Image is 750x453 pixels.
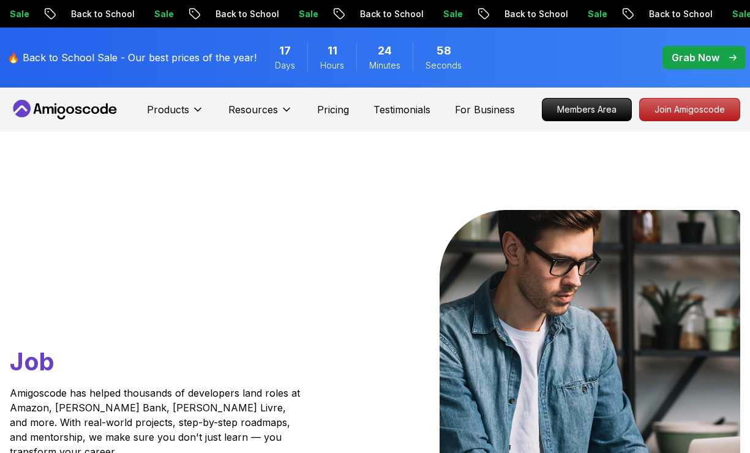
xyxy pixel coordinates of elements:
a: Members Area [542,98,632,121]
h1: Go From Learning to Hired: Master Java, Spring Boot & Cloud Skills That Get You the [10,210,302,378]
span: Seconds [426,59,462,72]
p: Sale [433,8,472,20]
a: Join Amigoscode [639,98,740,121]
button: Resources [228,102,293,127]
p: Back to School [350,8,433,20]
p: Back to School [61,8,144,20]
p: Grab Now [672,50,719,65]
span: Minutes [369,59,400,72]
p: Members Area [542,99,631,121]
a: Testimonials [373,102,430,117]
p: Back to School [639,8,722,20]
span: 58 Seconds [437,42,451,59]
p: Products [147,102,189,117]
a: Pricing [317,102,349,117]
span: 24 Minutes [378,42,392,59]
p: Back to School [205,8,288,20]
span: Job [10,346,54,376]
p: 🔥 Back to School Sale - Our best prices of the year! [7,50,257,65]
button: Products [147,102,204,127]
p: Sale [144,8,183,20]
span: 11 Hours [328,42,337,59]
a: For Business [455,102,515,117]
p: Sale [577,8,617,20]
p: Sale [288,8,328,20]
p: Resources [228,102,278,117]
span: Hours [320,59,344,72]
span: 17 Days [279,42,291,59]
span: Days [275,59,295,72]
p: Back to School [494,8,577,20]
p: Join Amigoscode [640,99,740,121]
